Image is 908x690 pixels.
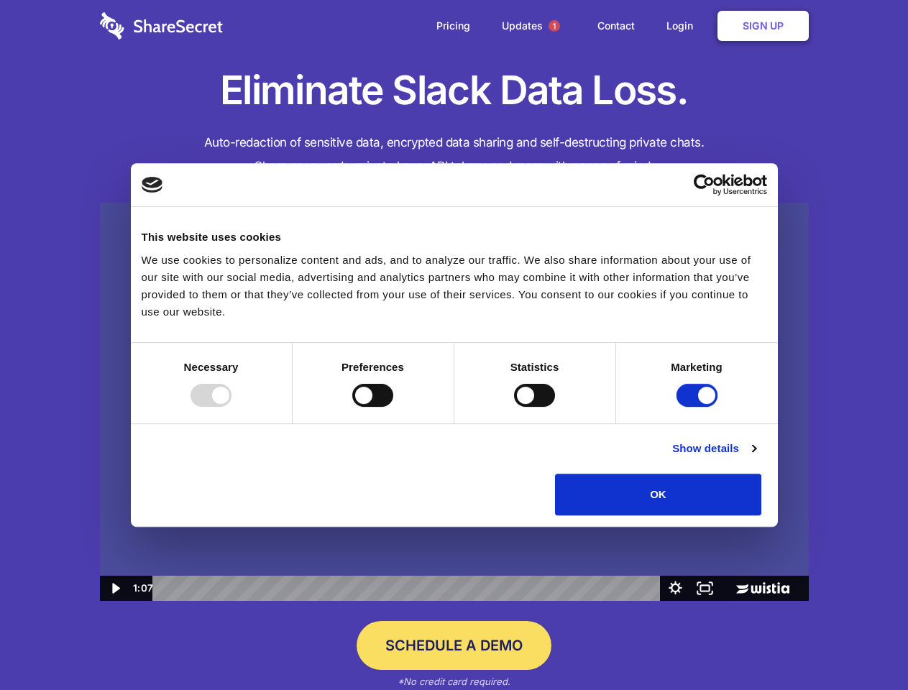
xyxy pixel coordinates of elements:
[583,4,649,48] a: Contact
[100,203,809,602] img: Sharesecret
[661,576,690,601] button: Show settings menu
[422,4,485,48] a: Pricing
[100,576,129,601] button: Play Video
[341,361,404,373] strong: Preferences
[357,621,551,670] a: Schedule a Demo
[100,131,809,178] h4: Auto-redaction of sensitive data, encrypted data sharing and self-destructing private chats. Shar...
[398,676,510,687] em: *No credit card required.
[641,174,767,195] a: Usercentrics Cookiebot - opens in a new window
[142,252,767,321] div: We use cookies to personalize content and ads, and to analyze our traffic. We also share informat...
[142,177,163,193] img: logo
[672,440,756,457] a: Show details
[184,361,239,373] strong: Necessary
[142,229,767,246] div: This website uses cookies
[555,474,761,515] button: OK
[100,65,809,116] h1: Eliminate Slack Data Loss.
[549,20,560,32] span: 1
[717,11,809,41] a: Sign Up
[836,618,891,673] iframe: Drift Widget Chat Controller
[690,576,720,601] button: Fullscreen
[100,12,223,40] img: logo-wordmark-white-trans-d4663122ce5f474addd5e946df7df03e33cb6a1c49d2221995e7729f52c070b2.svg
[164,576,654,601] div: Playbar
[671,361,723,373] strong: Marketing
[510,361,559,373] strong: Statistics
[652,4,715,48] a: Login
[720,576,808,601] a: Wistia Logo -- Learn More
